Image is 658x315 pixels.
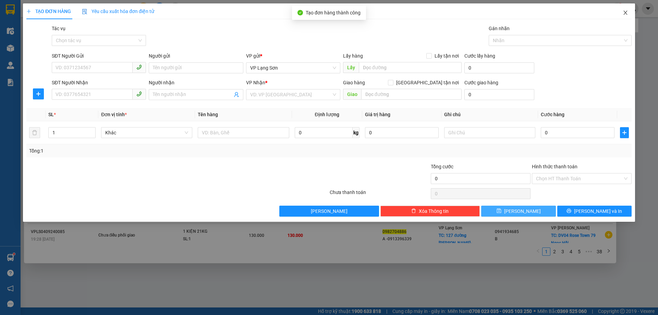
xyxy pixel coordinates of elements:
[33,91,44,97] span: plus
[136,91,142,97] span: phone
[198,127,289,138] input: VD: Bàn, Ghế
[444,127,535,138] input: Ghi Chú
[250,63,336,73] span: VP Lạng Sơn
[343,80,365,85] span: Giao hàng
[149,52,243,60] div: Người gửi
[26,9,71,14] span: TẠO ĐƠN HÀNG
[497,208,501,214] span: save
[82,9,87,14] img: icon
[620,127,629,138] button: plus
[149,79,243,86] div: Người nhận
[48,112,54,117] span: SL
[329,189,430,201] div: Chưa thanh toán
[353,127,360,138] span: kg
[246,80,265,85] span: VP Nhận
[105,128,188,138] span: Khác
[532,164,577,169] label: Hình thức thanh toán
[82,9,154,14] span: Yêu cầu xuất hóa đơn điện tử
[297,10,303,15] span: check-circle
[464,80,498,85] label: Cước giao hàng
[136,64,142,70] span: phone
[361,89,462,100] input: Dọc đường
[343,89,361,100] span: Giao
[359,62,462,73] input: Dọc đường
[464,62,534,73] input: Cước lấy hàng
[279,206,379,217] button: [PERSON_NAME]
[33,88,44,99] button: plus
[52,52,146,60] div: SĐT Người Gửi
[411,208,416,214] span: delete
[432,52,462,60] span: Lấy tận nơi
[557,206,632,217] button: printer[PERSON_NAME] và In
[441,108,538,121] th: Ghi chú
[464,89,534,100] input: Cước giao hàng
[101,112,127,117] span: Đơn vị tính
[343,53,363,59] span: Lấy hàng
[234,92,239,97] span: user-add
[365,127,439,138] input: 0
[431,164,453,169] span: Tổng cước
[574,207,622,215] span: [PERSON_NAME] và In
[620,130,629,135] span: plus
[306,10,361,15] span: Tạo đơn hàng thành công
[541,112,564,117] span: Cước hàng
[489,26,510,31] label: Gán nhãn
[365,112,390,117] span: Giá trị hàng
[481,206,556,217] button: save[PERSON_NAME]
[246,52,340,60] div: VP gửi
[566,208,571,214] span: printer
[52,79,146,86] div: SĐT Người Nhận
[29,127,40,138] button: delete
[393,79,462,86] span: [GEOGRAPHIC_DATA] tận nơi
[380,206,480,217] button: deleteXóa Thông tin
[29,147,254,155] div: Tổng: 1
[315,112,339,117] span: Định lượng
[198,112,218,117] span: Tên hàng
[52,26,65,31] label: Tác vụ
[616,3,635,23] button: Close
[343,62,359,73] span: Lấy
[311,207,348,215] span: [PERSON_NAME]
[504,207,541,215] span: [PERSON_NAME]
[419,207,449,215] span: Xóa Thông tin
[26,9,31,14] span: plus
[464,53,495,59] label: Cước lấy hàng
[623,10,628,15] span: close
